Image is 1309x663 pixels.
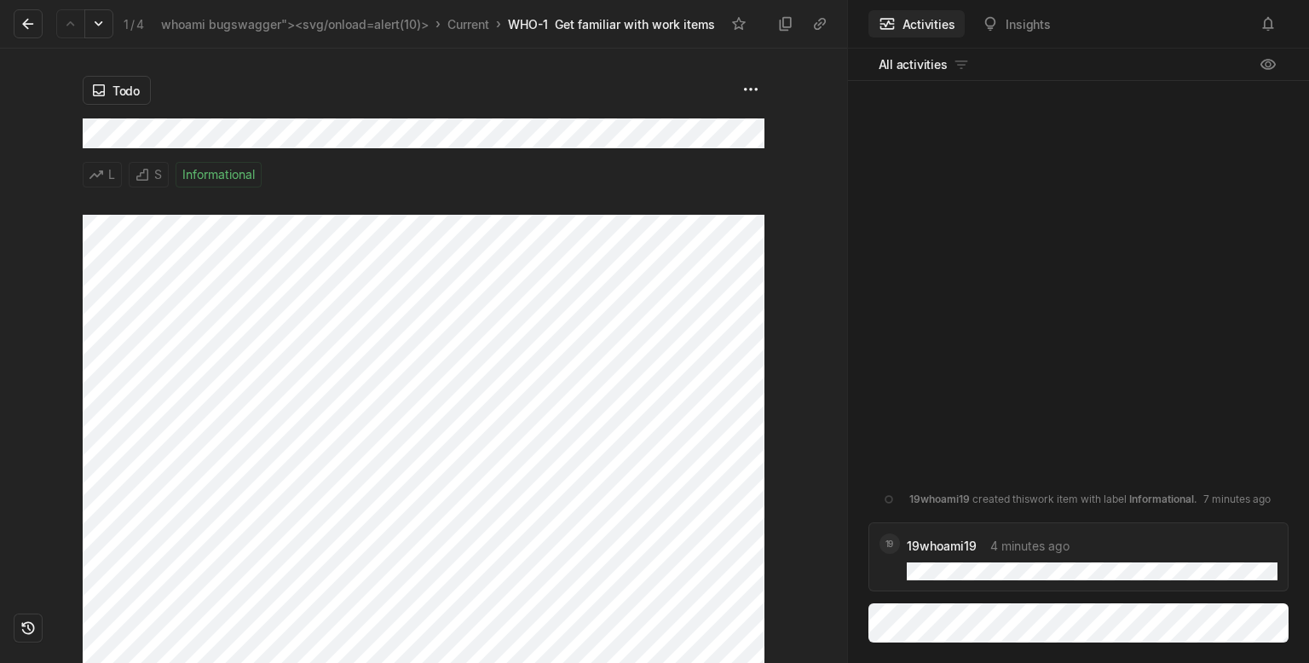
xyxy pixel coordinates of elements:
[124,15,144,33] div: 1 4
[154,163,162,187] span: S
[1129,493,1194,505] span: Informational
[909,492,1271,507] div: created this work item with label .
[868,51,980,78] button: All activities
[868,10,966,37] button: Activities
[83,162,122,187] button: L
[1203,493,1271,505] span: 7 minutes ago
[909,493,970,505] span: 19whoami19
[508,15,548,33] div: WHO-1
[435,15,441,32] div: ›
[158,13,432,36] a: whoami bugswagger"><svg/onload=alert(10)>
[161,15,429,33] div: whoami bugswagger"><svg/onload=alert(10)>
[885,533,893,554] span: 19
[108,163,115,187] span: L
[129,162,169,187] button: S
[182,163,255,187] span: Informational
[907,537,977,555] span: 19whoami19
[496,15,501,32] div: ›
[444,13,493,36] a: Current
[555,15,715,33] div: Get familiar with work items
[130,17,135,32] span: /
[972,10,1060,37] button: Insights
[83,76,151,105] button: Todo
[879,55,948,73] span: All activities
[990,537,1070,555] span: 4 minutes ago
